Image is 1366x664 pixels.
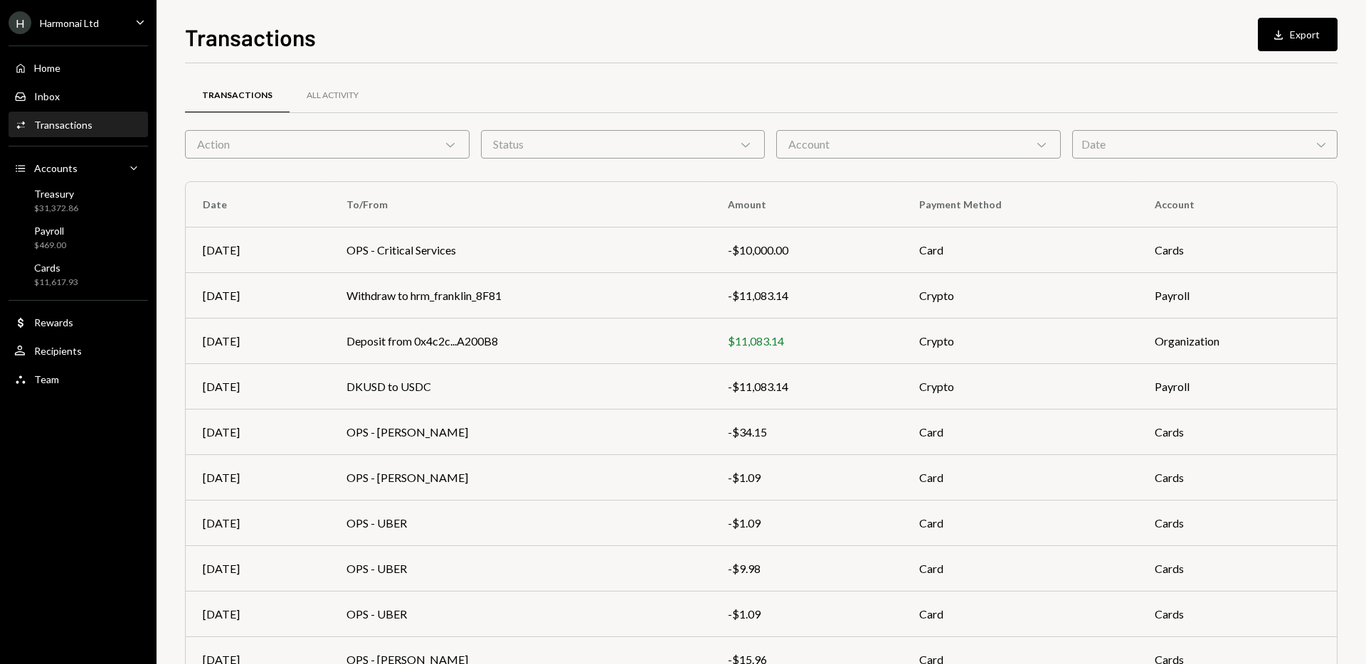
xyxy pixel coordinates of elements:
td: Cards [1138,455,1337,500]
div: -$1.09 [728,515,884,532]
div: H [9,11,31,34]
div: Rewards [34,316,73,328]
th: To/From [329,182,711,227]
a: Payroll$469.00 [9,220,148,255]
div: Team [34,373,59,385]
td: Payroll [1138,364,1337,409]
td: Deposit from 0x4c2c...A200B8 [329,318,711,364]
div: $469.00 [34,240,66,252]
td: OPS - Critical Services [329,227,711,273]
div: All Activity [307,90,359,102]
div: -$10,000.00 [728,242,884,259]
div: [DATE] [203,378,312,395]
td: Card [902,409,1138,455]
th: Date [186,182,329,227]
a: Cards$11,617.93 [9,257,148,291]
td: OPS - UBER [329,500,711,546]
td: Card [902,500,1138,546]
div: Status [481,130,766,159]
div: Date [1072,130,1338,159]
div: [DATE] [203,287,312,304]
td: Cards [1138,546,1337,591]
td: OPS - [PERSON_NAME] [329,455,711,500]
div: [DATE] [203,515,312,532]
div: $31,372.86 [34,203,78,215]
td: OPS - UBER [329,591,711,637]
div: Transactions [34,119,92,131]
td: Card [902,227,1138,273]
h1: Transactions [185,23,316,51]
th: Amount [711,182,901,227]
a: Accounts [9,155,148,181]
a: Transactions [9,112,148,137]
td: Cards [1138,227,1337,273]
td: Crypto [902,364,1138,409]
div: -$11,083.14 [728,378,884,395]
td: Crypto [902,273,1138,318]
div: Transactions [202,90,272,102]
div: $11,617.93 [34,277,78,289]
div: -$1.09 [728,606,884,623]
div: [DATE] [203,242,312,259]
div: Cards [34,262,78,274]
a: Inbox [9,83,148,109]
td: Card [902,591,1138,637]
td: Card [902,546,1138,591]
td: Cards [1138,500,1337,546]
div: $11,083.14 [728,333,884,350]
div: [DATE] [203,333,312,350]
td: OPS - [PERSON_NAME] [329,409,711,455]
a: Team [9,366,148,392]
th: Payment Method [902,182,1138,227]
div: Treasury [34,188,78,200]
a: Recipients [9,338,148,363]
td: Cards [1138,409,1337,455]
td: Card [902,455,1138,500]
div: -$9.98 [728,560,884,577]
a: Home [9,55,148,80]
td: Organization [1138,318,1337,364]
td: Cards [1138,591,1337,637]
div: [DATE] [203,469,312,486]
a: Transactions [185,77,290,114]
button: Export [1258,18,1338,51]
div: -$1.09 [728,469,884,486]
div: -$11,083.14 [728,287,884,304]
div: Action [185,130,470,159]
td: DKUSD to USDC [329,364,711,409]
div: Harmonai Ltd [40,17,99,29]
div: Account [776,130,1061,159]
div: [DATE] [203,606,312,623]
td: OPS - UBER [329,546,711,591]
a: Rewards [9,309,148,335]
a: Treasury$31,372.86 [9,183,148,218]
div: Inbox [34,90,60,102]
div: -$34.15 [728,424,884,441]
div: Payroll [34,225,66,237]
div: Home [34,62,60,74]
div: [DATE] [203,424,312,441]
th: Account [1138,182,1337,227]
div: Accounts [34,162,78,174]
div: [DATE] [203,560,312,577]
td: Withdraw to hrm_franklin_8F81 [329,273,711,318]
div: Recipients [34,345,82,357]
td: Crypto [902,318,1138,364]
td: Payroll [1138,273,1337,318]
a: All Activity [290,77,376,114]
